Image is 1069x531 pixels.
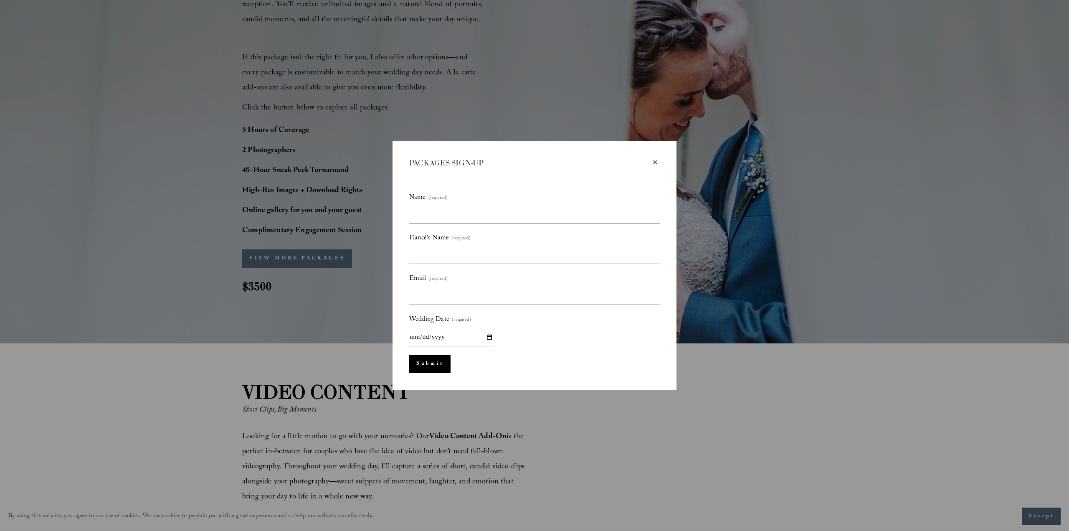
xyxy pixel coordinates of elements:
div: Close [651,158,660,167]
span: (required) [428,275,448,284]
span: Fiancé's Name [409,232,449,245]
span: (required) [451,234,471,244]
span: (required) [452,316,471,325]
span: (required) [428,194,448,203]
span: Wedding Date [409,313,449,326]
span: Name [409,191,426,204]
button: Submit [409,355,451,373]
span: Email [409,272,426,285]
div: PACKAGES SIGN-UP [409,158,651,168]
